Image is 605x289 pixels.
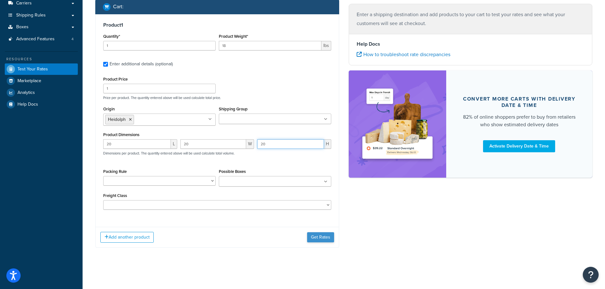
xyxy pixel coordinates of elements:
[219,34,248,39] label: Product Weight*
[16,24,29,30] span: Boxes
[16,1,32,6] span: Carriers
[357,51,450,58] a: How to troubleshoot rate discrepancies
[5,21,78,33] a: Boxes
[17,67,48,72] span: Test Your Rates
[102,151,235,155] p: Dimensions per product. The quantity entered above will be used calculate total volume.
[103,193,127,198] label: Freight Class
[307,232,334,242] button: Get Rates
[113,4,124,10] h2: Cart :
[5,75,78,87] a: Marketplace
[246,139,254,149] span: W
[102,95,333,100] p: Price per product. The quantity entered above will be used calculate total price.
[103,34,120,39] label: Quantity*
[357,40,585,48] h4: Help Docs
[5,33,78,45] a: Advanced Features4
[219,41,321,50] input: 0.00
[583,267,599,283] button: Open Resource Center
[108,116,126,123] span: Heidolph
[16,13,46,18] span: Shipping Rules
[5,99,78,110] a: Help Docs
[103,22,331,28] h3: Product 1
[103,169,127,174] label: Packing Rule
[5,87,78,98] a: Analytics
[321,41,331,50] span: lbs
[219,169,246,174] label: Possible Boxes
[324,139,331,149] span: H
[103,132,139,137] label: Product Dimensions
[17,90,35,95] span: Analytics
[358,80,437,168] img: feature-image-ddt-36eae7f7280da8017bfb280eaccd9c446f90b1fe08728e4019434db127062ab4.png
[171,139,177,149] span: L
[103,41,216,50] input: 0.0
[5,33,78,45] li: Advanced Features
[100,232,154,243] button: Add another product
[5,56,78,62] div: Resources
[219,107,248,111] label: Shipping Group
[5,10,78,21] a: Shipping Rules
[103,77,128,82] label: Product Price
[103,62,108,67] input: Enter additional details (optional)
[16,36,55,42] span: Advanced Features
[17,102,38,107] span: Help Docs
[103,107,115,111] label: Origin
[461,96,577,108] div: Convert more carts with delivery date & time
[17,78,41,84] span: Marketplace
[461,113,577,128] div: 82% of online shoppers prefer to buy from retailers who show estimated delivery dates
[5,63,78,75] a: Test Your Rates
[357,10,585,28] p: Enter a shipping destination and add products to your cart to test your rates and see what your c...
[71,36,74,42] span: 4
[110,60,173,69] div: Enter additional details (optional)
[483,140,555,152] a: Activate Delivery Date & Time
